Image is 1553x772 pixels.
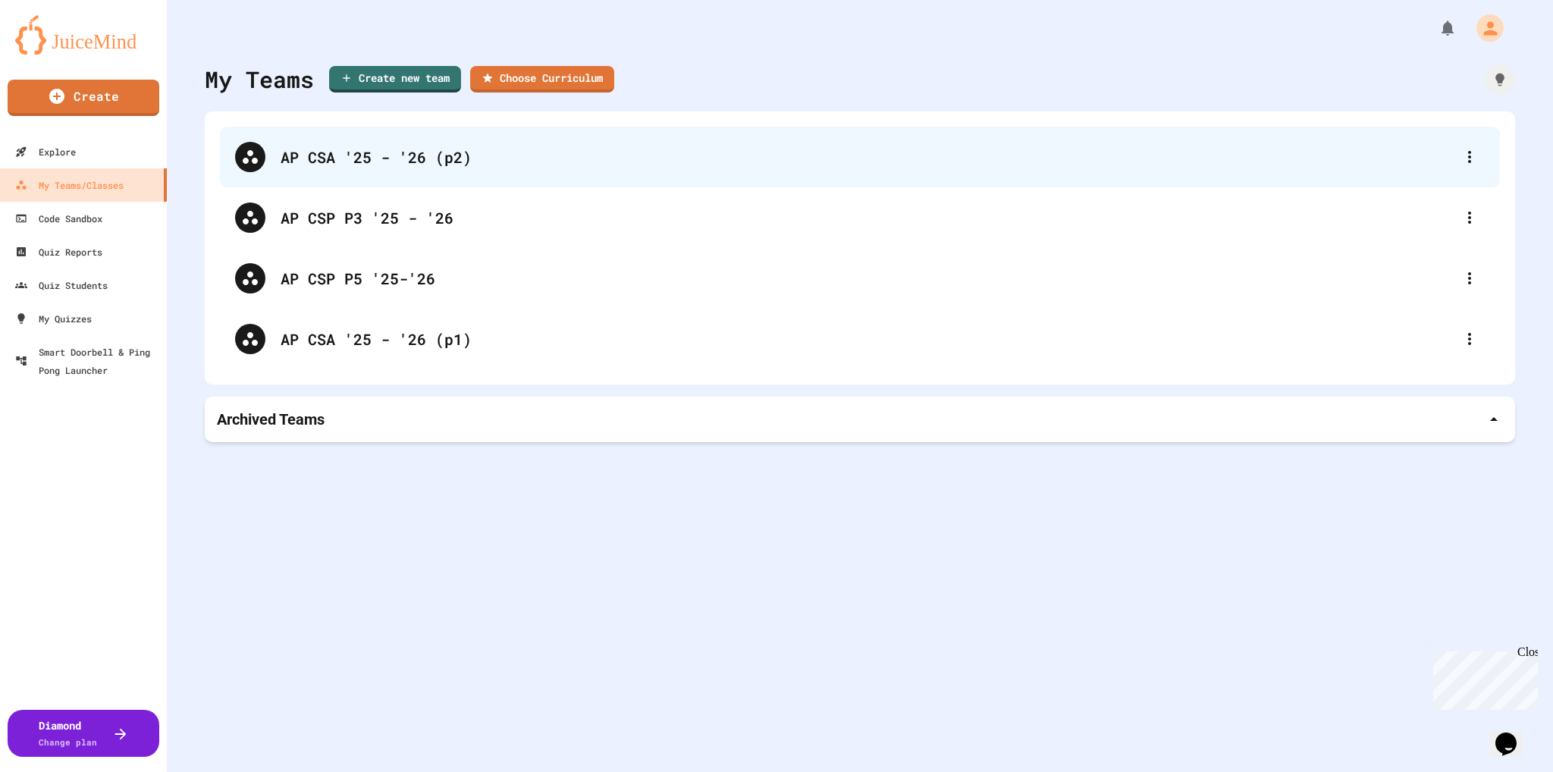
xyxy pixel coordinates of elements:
div: My Teams/Classes [15,176,124,194]
iframe: chat widget [1427,645,1538,710]
a: Create [8,80,159,116]
div: How it works [1485,64,1515,95]
div: Code Sandbox [15,209,102,228]
div: Explore [15,143,76,161]
button: DiamondChange plan [8,710,159,757]
div: Diamond [39,717,97,749]
div: My Teams [205,62,314,96]
div: Quiz Students [15,276,108,294]
div: My Account [1460,11,1508,46]
p: Archived Teams [217,409,325,430]
div: Chat with us now!Close [6,6,105,96]
div: AP CSA '25 - '26 (p2) [281,146,1454,168]
div: My Notifications [1410,15,1460,41]
img: logo-orange.svg [15,15,152,55]
div: AP CSP P3 '25 - '26 [281,206,1454,229]
div: My Quizzes [15,309,92,328]
div: Smart Doorbell & Ping Pong Launcher [15,343,161,379]
span: Change plan [39,736,97,748]
a: Choose Curriculum [470,66,614,93]
div: AP CSP P3 '25 - '26 [220,187,1500,248]
div: AP CSA '25 - '26 (p2) [220,127,1500,187]
div: AP CSP P5 '25-'26 [220,248,1500,309]
div: AP CSP P5 '25-'26 [281,267,1454,290]
iframe: chat widget [1489,711,1538,757]
div: AP CSA '25 - '26 (p1) [281,328,1454,350]
div: Quiz Reports [15,243,102,261]
div: AP CSA '25 - '26 (p1) [220,309,1500,369]
a: Create new team [329,66,461,93]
